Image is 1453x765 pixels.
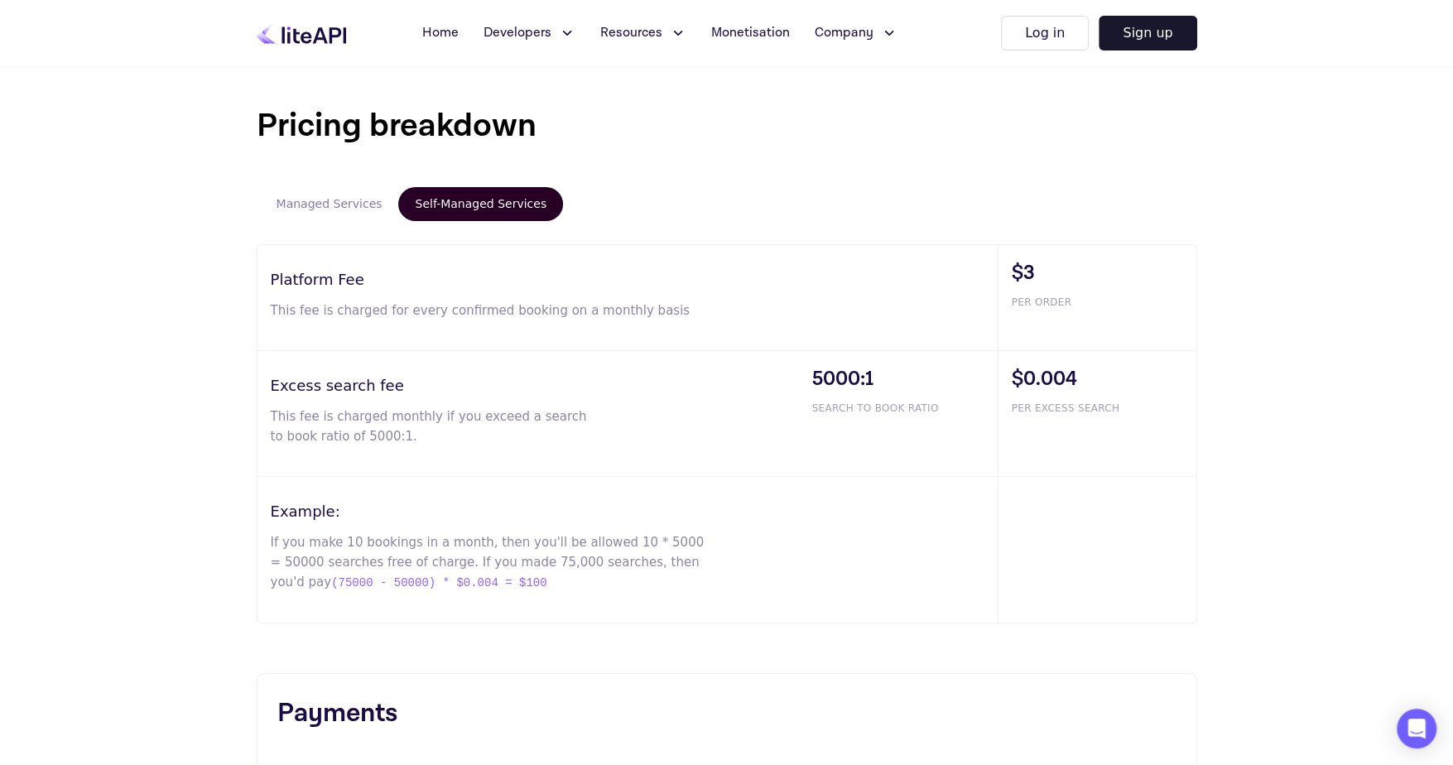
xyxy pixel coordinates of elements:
[815,23,873,43] span: Company
[484,23,551,43] span: Developers
[398,187,563,221] button: Self-Managed Services
[701,17,800,50] a: Monetisation
[271,301,707,320] p: This fee is charged for every confirmed booking on a monthly basis
[474,17,585,50] button: Developers
[271,407,588,446] p: This fee is charged monthly if you exceed a search to book ratio of 5000:1.
[812,364,998,394] span: 5000:1
[412,17,469,50] a: Home
[590,17,696,50] button: Resources
[1012,401,1196,416] span: PER EXCESS SEARCH
[1397,709,1436,748] div: Open Intercom Messenger
[277,694,1176,734] h3: Payments
[260,187,399,221] button: Managed Services
[1001,16,1089,51] button: Log in
[1012,364,1196,394] span: $0.004
[257,101,1197,151] h1: Pricing breakdown
[711,23,790,43] span: Monetisation
[1012,258,1196,288] span: $3
[600,23,662,43] span: Resources
[331,573,546,593] span: (75000 - 50000) * $0.004 = $100
[422,23,459,43] span: Home
[812,401,998,416] span: SEARCH TO BOOK RATIO
[271,268,998,291] h3: Platform Fee
[1099,16,1196,51] button: Sign up
[271,500,998,522] h3: Example:
[1012,295,1196,310] span: PER ORDER
[805,17,907,50] button: Company
[271,532,707,593] p: If you make 10 bookings in a month, then you'll be allowed 10 * 5000 = 50000 searches free of cha...
[271,374,799,397] h3: Excess search fee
